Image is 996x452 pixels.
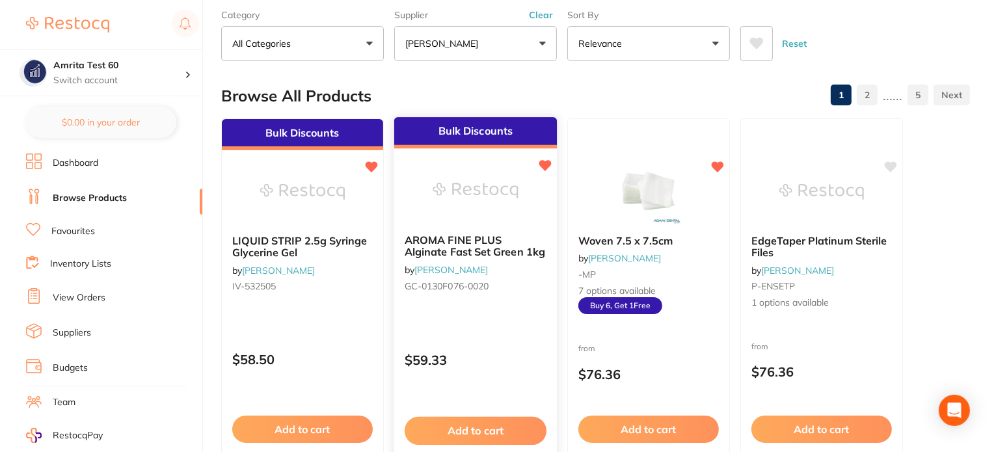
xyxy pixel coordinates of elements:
[26,107,176,138] button: $0.00 in your order
[405,233,545,259] span: AROMA FINE PLUS Alginate Fast Set Green 1kg
[588,252,661,264] a: [PERSON_NAME]
[751,297,892,310] span: 1 options available
[232,265,315,276] span: by
[578,37,627,50] p: Relevance
[405,352,546,367] p: $59.33
[751,234,887,259] span: EdgeTaper Platinum Sterile Files
[751,416,892,443] button: Add to cart
[26,17,109,33] img: Restocq Logo
[857,82,878,108] a: 2
[578,367,719,382] p: $76.36
[405,417,546,445] button: Add to cart
[20,60,46,86] img: Amrita Test 60
[883,88,902,103] p: ......
[751,235,892,259] b: EdgeTaper Platinum Sterile Files
[433,158,518,224] img: AROMA FINE PLUS Alginate Fast Set Green 1kg
[26,10,109,40] a: Restocq Logo
[751,364,892,379] p: $76.36
[50,258,111,271] a: Inventory Lists
[578,269,596,280] span: -MP
[939,395,970,426] div: Open Intercom Messenger
[53,362,88,375] a: Budgets
[761,265,834,276] a: [PERSON_NAME]
[414,264,488,276] a: [PERSON_NAME]
[53,291,105,304] a: View Orders
[53,429,103,442] span: RestocqPay
[221,26,384,61] button: All Categories
[394,9,557,21] label: Supplier
[53,59,185,72] h4: Amrita Test 60
[831,82,852,108] a: 1
[405,234,546,258] b: AROMA FINE PLUS Alginate Fast Set Green 1kg
[405,37,483,50] p: [PERSON_NAME]
[578,235,719,246] b: Woven 7.5 x 7.5cm
[405,280,489,292] span: GC-0130F076-0020
[232,234,367,259] span: LIQUID STRIP 2.5g Syringe Glycerine Gel
[232,280,276,292] span: IV-532505
[751,265,834,276] span: by
[778,26,811,61] button: Reset
[260,159,345,224] img: LIQUID STRIP 2.5g Syringe Glycerine Gel
[53,192,127,205] a: Browse Products
[405,264,488,276] span: by
[53,74,185,87] p: Switch account
[53,396,75,409] a: Team
[394,26,557,61] button: [PERSON_NAME]
[525,9,557,21] button: Clear
[606,159,691,224] img: Woven 7.5 x 7.5cm
[232,235,373,259] b: LIQUID STRIP 2.5g Syringe Glycerine Gel
[578,234,673,247] span: Woven 7.5 x 7.5cm
[578,416,719,443] button: Add to cart
[242,265,315,276] a: [PERSON_NAME]
[779,159,864,224] img: EdgeTaper Platinum Sterile Files
[232,352,373,367] p: $58.50
[578,343,595,353] span: from
[751,280,795,292] span: P-ENSETP
[567,26,730,61] button: Relevance
[26,428,103,443] a: RestocqPay
[51,225,95,238] a: Favourites
[26,428,42,443] img: RestocqPay
[578,252,661,264] span: by
[232,416,373,443] button: Add to cart
[908,82,928,108] a: 5
[567,9,730,21] label: Sort By
[53,326,91,339] a: Suppliers
[232,37,296,50] p: All Categories
[578,285,719,298] span: 7 options available
[578,297,662,314] span: Buy 6, Get 1 Free
[53,157,98,170] a: Dashboard
[222,119,383,150] div: Bulk Discounts
[394,117,557,148] div: Bulk Discounts
[221,9,384,21] label: Category
[221,87,371,105] h2: Browse All Products
[751,341,768,351] span: from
